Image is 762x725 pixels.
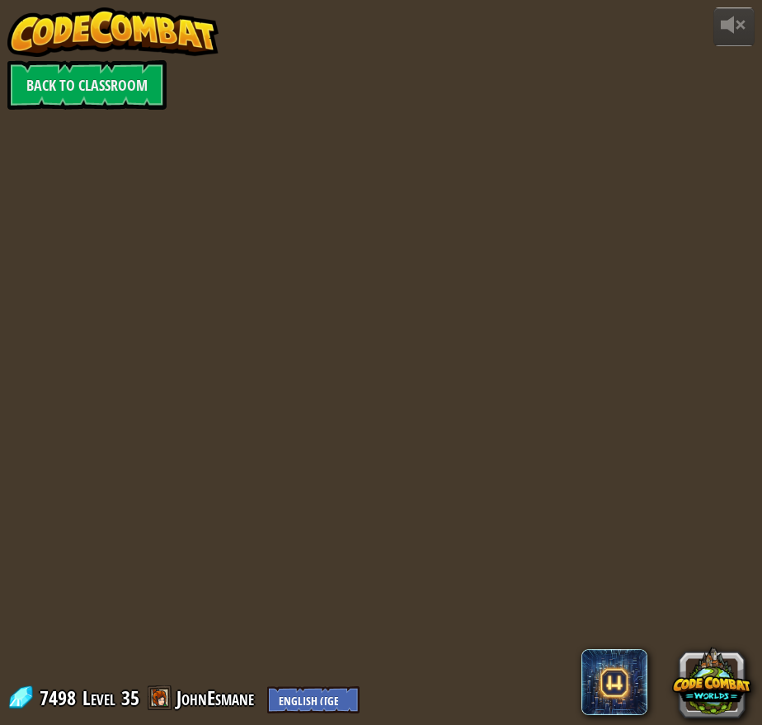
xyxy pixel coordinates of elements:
[7,60,167,110] a: Back to Classroom
[176,685,259,711] a: JohnEsmane
[7,7,219,57] img: CodeCombat - Learn how to code by playing a game
[713,7,755,46] button: Adjust volume
[121,685,139,711] span: 35
[82,685,115,712] span: Level
[40,685,81,711] span: 7498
